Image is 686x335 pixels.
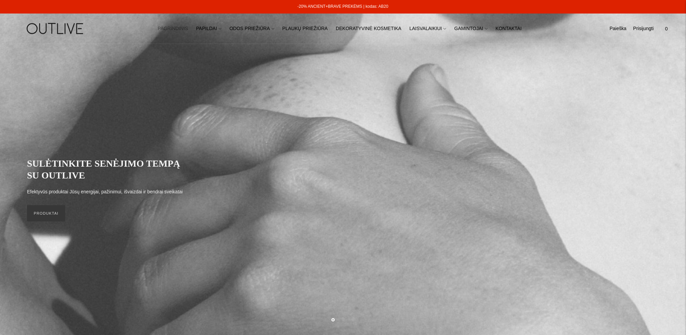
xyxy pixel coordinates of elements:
a: PLAUKŲ PRIEŽIŪRA [282,21,328,36]
img: OUTLIVE [13,17,98,40]
a: -20% ANCIENT+BRAVE PREKĖMS | kodas: AB20 [297,4,388,9]
a: PRODUKTAI [27,205,65,221]
a: GAMINTOJAI [454,21,487,36]
a: PAGRINDINIS [158,21,188,36]
a: LAISVALAIKIUI [409,21,446,36]
a: KONTAKTAI [496,21,522,36]
a: ODOS PRIEŽIŪRA [229,21,274,36]
a: DEKORATYVINĖ KOSMETIKA [336,21,401,36]
p: Efektyvūs produktai Jūsų energijai, pažinimui, išvaizdai ir bendrai sveikatai [27,188,183,196]
button: Move carousel to slide 2 [341,317,345,321]
h2: SULĖTINKITE SENĖJIMO TEMPĄ SU OUTLIVE [27,158,189,181]
a: PAPILDAI [196,21,221,36]
a: Prisijungti [633,21,654,36]
a: Paieška [609,21,626,36]
a: 0 [660,21,673,36]
button: Move carousel to slide 1 [331,318,335,321]
button: Move carousel to slide 3 [351,317,355,321]
span: 0 [662,24,671,33]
